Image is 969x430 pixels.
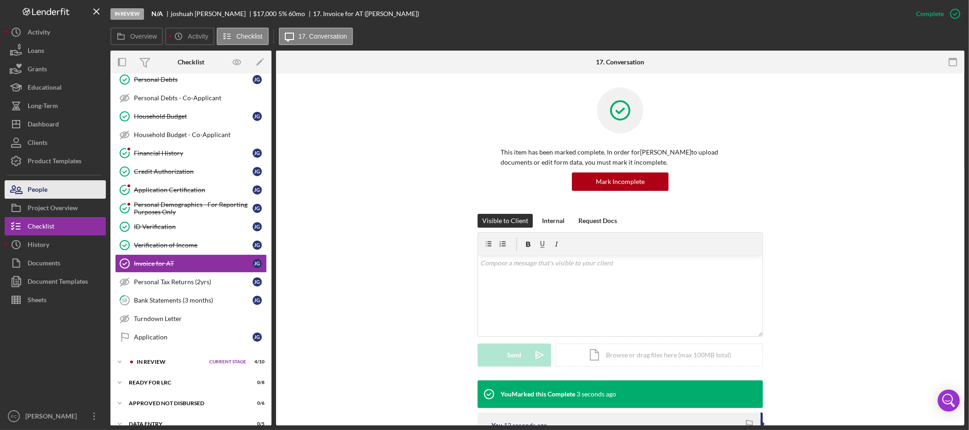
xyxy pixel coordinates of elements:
[572,172,669,191] button: Mark Incomplete
[5,60,106,78] button: Grants
[28,115,59,136] div: Dashboard
[478,214,533,228] button: Visible to Client
[115,218,267,236] a: ID Verificationjg
[134,168,253,175] div: Credit Authorization
[253,149,262,158] div: j g
[5,78,106,97] button: Educational
[482,214,528,228] div: Visible to Client
[248,421,265,427] div: 0 / 5
[115,144,267,162] a: Financial Historyjg
[115,89,267,107] a: Personal Debts - Co-Applicant
[122,297,127,303] tspan: 18
[134,315,266,322] div: Turndown Letter
[151,10,163,17] b: N/A
[134,223,253,230] div: ID Verification
[278,10,287,17] div: 5 %
[5,235,106,254] button: History
[134,113,253,120] div: Household Budget
[28,235,49,256] div: History
[542,214,565,228] div: Internal
[129,421,242,427] div: Data Entry
[916,5,944,23] div: Complete
[5,23,106,41] button: Activity
[110,28,163,45] button: Overview
[217,28,269,45] button: Checklist
[134,260,253,267] div: Invoice for AT
[209,359,246,365] span: Current Stage
[938,390,960,412] div: Open Intercom Messenger
[178,58,204,66] div: Checklist
[115,181,267,199] a: Application Certificationjg
[253,259,262,268] div: j g
[115,70,267,89] a: Personal Debtsjg
[28,217,54,238] div: Checklist
[28,60,47,80] div: Grants
[28,272,88,293] div: Document Templates
[134,278,253,286] div: Personal Tax Returns (2yrs)
[5,180,106,199] button: People
[115,199,267,218] a: Personal Demographics - For Reporting Purposes Onlyjg
[110,8,144,20] div: In Review
[137,359,205,365] div: In Review
[508,344,522,367] div: Send
[253,277,262,287] div: j g
[28,152,81,172] div: Product Templates
[253,112,262,121] div: j g
[5,199,106,217] button: Project Overview
[134,131,266,138] div: Household Budget - Co-Applicant
[491,422,502,429] div: You
[5,41,106,60] button: Loans
[5,97,106,115] a: Long-Term
[501,147,740,168] p: This item has been marked complete. In order for [PERSON_NAME] to upload documents or edit form d...
[130,33,157,40] label: Overview
[5,272,106,291] button: Document Templates
[5,133,106,152] a: Clients
[253,241,262,250] div: j g
[504,422,547,429] time: 2025-09-22 19:02
[313,10,419,17] div: 17. Invoice for AT ([PERSON_NAME])
[115,162,267,181] a: Credit Authorizationjg
[115,273,267,291] a: Personal Tax Returns (2yrs)jg
[253,167,262,176] div: j g
[5,115,106,133] button: Dashboard
[5,291,106,309] button: Sheets
[288,10,305,17] div: 60 mo
[537,214,569,228] button: Internal
[907,5,964,23] button: Complete
[23,407,83,428] div: [PERSON_NAME]
[28,97,58,117] div: Long-Term
[5,407,106,425] button: FC[PERSON_NAME]
[253,222,262,231] div: j g
[115,328,267,346] a: Applicationjg
[129,380,242,385] div: Ready for LRC
[253,333,262,342] div: j g
[577,390,616,398] time: 2025-09-22 19:02
[5,217,106,235] button: Checklist
[5,254,106,272] button: Documents
[129,401,242,406] div: Approved Not Disbursed
[253,296,262,305] div: j g
[134,201,253,216] div: Personal Demographics - For Reporting Purposes Only
[578,214,617,228] div: Request Docs
[134,186,253,194] div: Application Certification
[28,254,60,275] div: Documents
[248,401,265,406] div: 0 / 6
[134,149,253,157] div: Financial History
[236,33,263,40] label: Checklist
[478,344,551,367] button: Send
[188,33,208,40] label: Activity
[254,10,277,17] span: $17,000
[501,390,575,398] div: You Marked this Complete
[5,152,106,170] button: Product Templates
[115,107,267,126] a: Household Budgetjg
[28,291,46,311] div: Sheets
